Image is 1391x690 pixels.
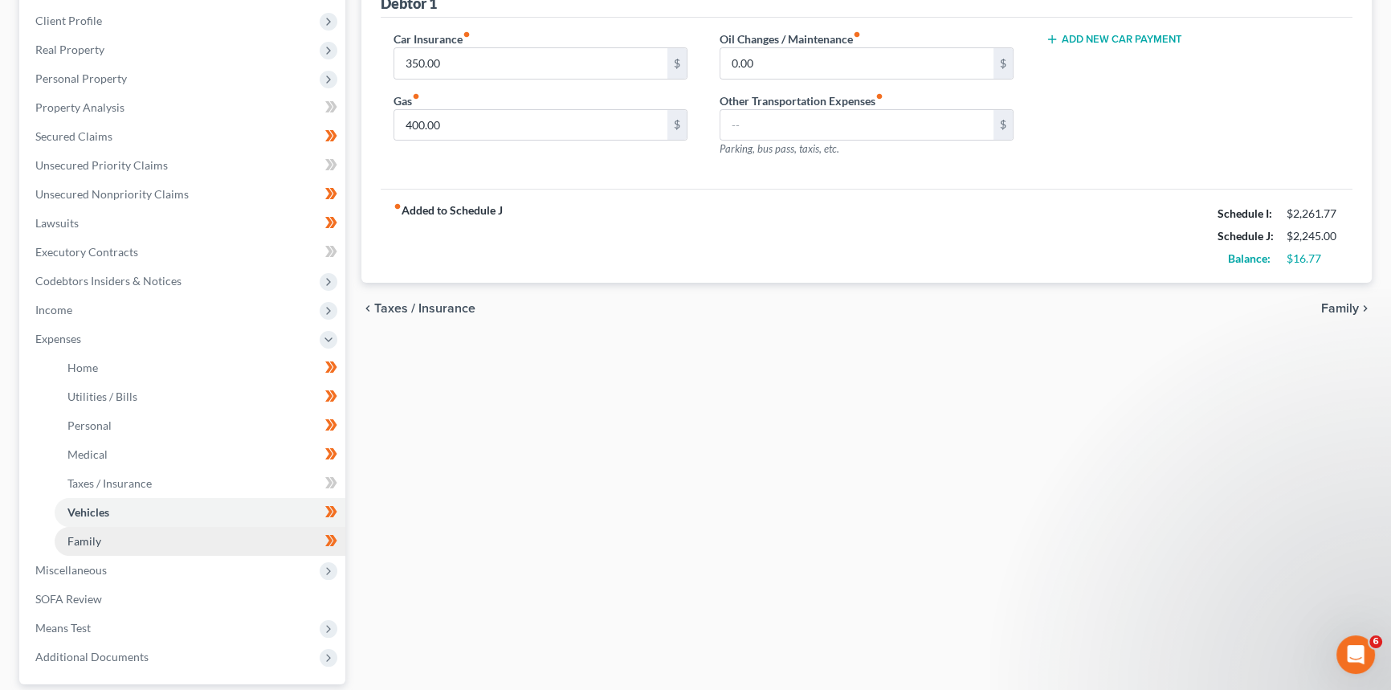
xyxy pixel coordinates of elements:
a: Personal [55,411,345,440]
span: Medical [67,447,108,461]
span: Income [35,303,72,316]
i: fiber_manual_record [394,202,402,210]
i: chevron_left [361,302,374,315]
label: Other Transportation Expenses [720,92,883,109]
span: Unsecured Nonpriority Claims [35,187,189,201]
a: Property Analysis [22,93,345,122]
span: Parking, bus pass, taxis, etc. [720,142,839,155]
a: Taxes / Insurance [55,469,345,498]
a: Family [55,527,345,556]
span: Expenses [35,332,81,345]
div: $ [667,110,687,141]
a: SOFA Review [22,585,345,614]
i: fiber_manual_record [875,92,883,100]
div: $2,245.00 [1287,228,1340,244]
span: Personal Property [35,71,127,85]
span: Client Profile [35,14,102,27]
a: Vehicles [55,498,345,527]
iframe: Intercom live chat [1336,635,1375,674]
i: chevron_right [1359,302,1372,315]
span: Miscellaneous [35,563,107,577]
span: Codebtors Insiders & Notices [35,274,182,288]
span: Lawsuits [35,216,79,230]
span: Means Test [35,621,91,635]
strong: Added to Schedule J [394,202,503,270]
i: fiber_manual_record [853,31,861,39]
input: -- [394,48,667,79]
span: Home [67,361,98,374]
strong: Schedule I: [1218,206,1272,220]
a: Secured Claims [22,122,345,151]
a: Executory Contracts [22,238,345,267]
button: Add New Car Payment [1046,33,1182,46]
span: Unsecured Priority Claims [35,158,168,172]
strong: Balance: [1228,251,1271,265]
span: Additional Documents [35,650,149,663]
a: Unsecured Nonpriority Claims [22,180,345,209]
span: Real Property [35,43,104,56]
span: SOFA Review [35,592,102,606]
span: Personal [67,418,112,432]
span: Taxes / Insurance [374,302,475,315]
label: Gas [394,92,420,109]
span: Property Analysis [35,100,124,114]
div: $ [993,110,1013,141]
strong: Schedule J: [1218,229,1274,243]
button: Family chevron_right [1321,302,1372,315]
div: $2,261.77 [1287,206,1340,222]
span: Family [67,534,101,548]
input: -- [720,110,993,141]
i: fiber_manual_record [463,31,471,39]
a: Medical [55,440,345,469]
span: 6 [1369,635,1382,648]
button: chevron_left Taxes / Insurance [361,302,475,315]
input: -- [720,48,993,79]
input: -- [394,110,667,141]
label: Car Insurance [394,31,471,47]
span: Utilities / Bills [67,390,137,403]
i: fiber_manual_record [412,92,420,100]
a: Unsecured Priority Claims [22,151,345,180]
a: Utilities / Bills [55,382,345,411]
div: $ [993,48,1013,79]
span: Taxes / Insurance [67,476,152,490]
span: Vehicles [67,505,109,519]
a: Home [55,353,345,382]
span: Executory Contracts [35,245,138,259]
a: Lawsuits [22,209,345,238]
label: Oil Changes / Maintenance [720,31,861,47]
span: Family [1321,302,1359,315]
div: $ [667,48,687,79]
div: $16.77 [1287,251,1340,267]
span: Secured Claims [35,129,112,143]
